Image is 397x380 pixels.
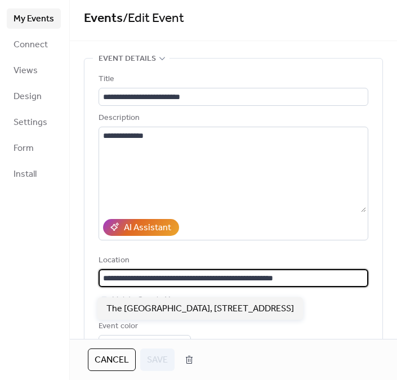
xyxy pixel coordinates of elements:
[84,6,123,31] a: Events
[124,221,171,235] div: AI Assistant
[14,142,34,155] span: Form
[14,90,42,104] span: Design
[14,64,38,78] span: Views
[7,34,61,55] a: Connect
[7,164,61,184] a: Install
[7,138,61,158] a: Form
[99,320,189,333] div: Event color
[7,8,61,29] a: My Events
[14,168,37,181] span: Install
[88,348,136,371] button: Cancel
[126,338,173,351] span: #BD10E0FF
[99,52,156,66] span: Event details
[123,6,184,31] span: / Edit Event
[14,12,54,26] span: My Events
[7,112,61,132] a: Settings
[14,38,48,52] span: Connect
[99,73,366,86] div: Title
[99,111,366,125] div: Description
[14,116,47,129] span: Settings
[7,86,61,106] a: Design
[103,219,179,236] button: AI Assistant
[99,254,366,267] div: Location
[106,302,294,316] span: The [GEOGRAPHIC_DATA], [STREET_ADDRESS]
[7,60,61,81] a: Views
[112,293,183,307] span: Link to Google Maps
[95,354,129,367] span: Cancel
